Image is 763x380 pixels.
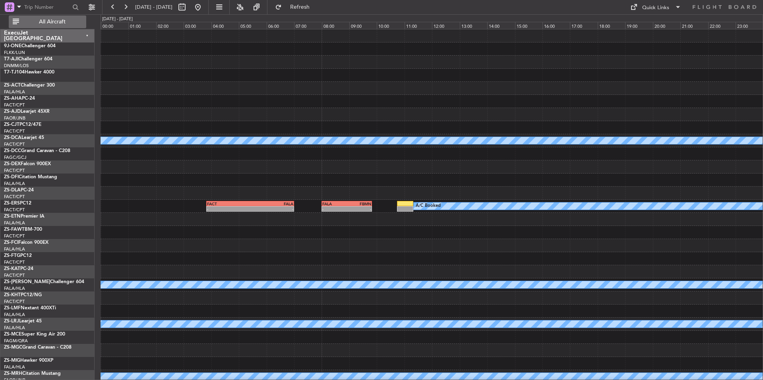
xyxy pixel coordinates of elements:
[156,22,184,29] div: 02:00
[4,83,21,88] span: ZS-ACT
[4,194,25,200] a: FACT/CPT
[4,115,25,121] a: FAOR/JNB
[4,240,18,245] span: ZS-FCI
[4,220,25,226] a: FALA/HLA
[347,206,371,211] div: -
[4,233,25,239] a: FACT/CPT
[184,22,211,29] div: 03:00
[128,22,156,29] div: 01:00
[101,22,128,29] div: 00:00
[487,22,515,29] div: 14:00
[653,22,680,29] div: 20:00
[4,83,55,88] a: ZS-ACTChallenger 300
[4,319,19,324] span: ZS-LRJ
[4,207,25,213] a: FACT/CPT
[4,280,50,284] span: ZS-[PERSON_NAME]
[4,70,54,75] a: T7-TJ104Hawker 4000
[4,96,35,101] a: ZS-AHAPC-24
[4,253,20,258] span: ZS-FTG
[416,200,441,212] div: A/C Booked
[4,149,21,153] span: ZS-DCC
[267,22,294,29] div: 06:00
[542,22,570,29] div: 16:00
[211,22,239,29] div: 04:00
[4,149,70,153] a: ZS-DCCGrand Caravan - C208
[4,214,21,219] span: ZS-ETN
[4,181,25,187] a: FALA/HLA
[4,253,32,258] a: ZS-FTGPC12
[4,122,41,127] a: ZS-CJTPC12/47E
[4,44,56,48] a: 9J-ONEChallenger 604
[9,15,86,28] button: All Aircraft
[4,332,21,337] span: ZS-MCE
[4,306,56,311] a: ZS-LMFNextant 400XTi
[4,201,20,206] span: ZS-ERS
[432,22,459,29] div: 12:00
[4,227,22,232] span: ZS-FAW
[294,22,321,29] div: 07:00
[4,89,25,95] a: FALA/HLA
[4,141,25,147] a: FACT/CPT
[4,175,19,179] span: ZS-DFI
[625,22,653,29] div: 19:00
[283,4,317,10] span: Refresh
[102,16,133,23] div: [DATE] - [DATE]
[4,122,19,127] span: ZS-CJT
[4,272,25,278] a: FACT/CPT
[135,4,172,11] span: [DATE] - [DATE]
[347,201,371,206] div: FBMN
[4,214,45,219] a: ZS-ETNPremier IA
[4,135,44,140] a: ZS-DCALearjet 45
[4,345,72,350] a: ZS-MGCGrand Caravan - C208
[4,266,20,271] span: ZS-KAT
[460,22,487,29] div: 13:00
[4,293,42,297] a: ZS-KHTPC12/NG
[271,1,319,14] button: Refresh
[4,332,65,337] a: ZS-MCESuper King Air 200
[4,168,25,174] a: FACT/CPT
[4,175,57,179] a: ZS-DFICitation Mustang
[377,22,404,29] div: 10:00
[4,128,25,134] a: FACT/CPT
[4,154,26,160] a: FAGC/GCJ
[4,371,22,376] span: ZS-MRH
[322,206,347,211] div: -
[349,22,377,29] div: 09:00
[515,22,542,29] div: 15:00
[4,227,42,232] a: ZS-FAWTBM-700
[322,201,347,206] div: FALA
[4,358,53,363] a: ZS-MIGHawker 900XP
[626,1,685,14] button: Quick Links
[680,22,708,29] div: 21:00
[250,201,293,206] div: FALA
[207,206,250,211] div: -
[250,206,293,211] div: -
[4,57,52,62] a: T7-AJIChallenger 604
[4,96,22,101] span: ZS-AHA
[4,266,33,271] a: ZS-KATPC-24
[24,1,70,13] input: Trip Number
[4,306,21,311] span: ZS-LMF
[4,135,21,140] span: ZS-DCA
[570,22,597,29] div: 17:00
[21,19,84,25] span: All Aircraft
[4,162,21,166] span: ZS-DEX
[4,293,21,297] span: ZS-KHT
[4,188,34,193] a: ZS-DLAPC-24
[4,371,61,376] a: ZS-MRHCitation Mustang
[239,22,266,29] div: 05:00
[4,280,84,284] a: ZS-[PERSON_NAME]Challenger 604
[642,4,669,12] div: Quick Links
[4,338,28,344] a: FAGM/QRA
[405,22,432,29] div: 11:00
[4,240,48,245] a: ZS-FCIFalcon 900EX
[4,188,21,193] span: ZS-DLA
[4,312,25,318] a: FALA/HLA
[598,22,625,29] div: 18:00
[4,70,25,75] span: T7-TJ104
[4,358,20,363] span: ZS-MIG
[4,50,25,56] a: FLKK/LUN
[4,259,25,265] a: FACT/CPT
[4,364,25,370] a: FALA/HLA
[4,162,51,166] a: ZS-DEXFalcon 900EX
